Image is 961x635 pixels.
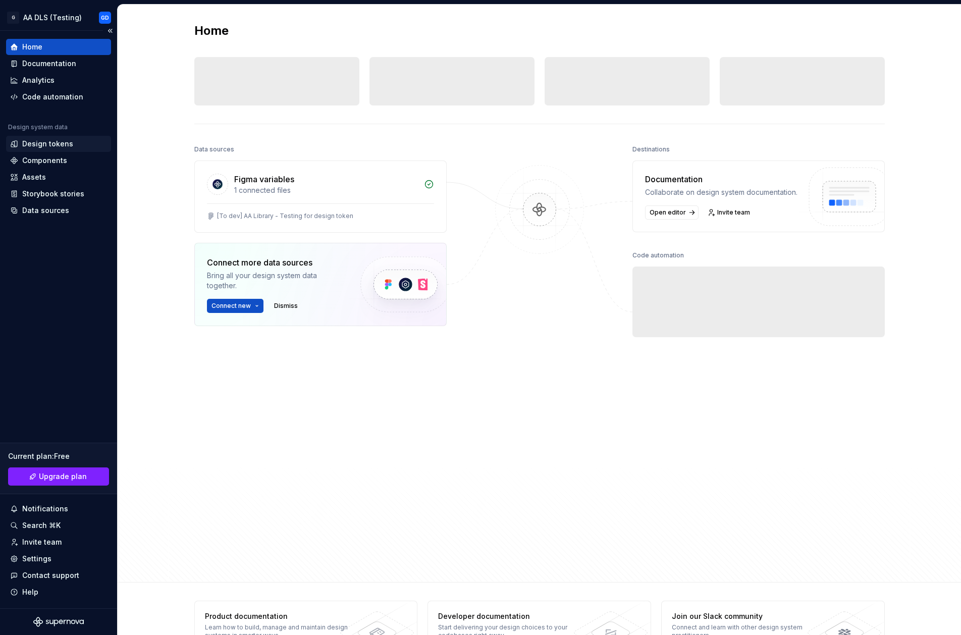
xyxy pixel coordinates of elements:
a: Assets [6,169,111,185]
div: GD [101,14,109,22]
div: Notifications [22,504,68,514]
button: Notifications [6,501,111,517]
div: Home [22,42,42,52]
a: Data sources [6,202,111,219]
div: Invite team [22,537,62,547]
button: GAA DLS (Testing)GD [2,7,115,28]
div: Analytics [22,75,55,85]
div: [To dev] AA Library - Testing for design token [217,212,353,220]
div: Storybook stories [22,189,84,199]
div: Code automation [632,248,684,262]
div: Collaborate on design system documentation. [645,187,797,197]
a: Upgrade plan [8,467,109,486]
div: Join our Slack community [672,611,819,621]
span: Invite team [717,208,750,217]
div: G [7,12,19,24]
a: Settings [6,551,111,567]
div: AA DLS (Testing) [23,13,82,23]
div: Data sources [22,205,69,216]
div: Current plan : Free [8,451,109,461]
div: Developer documentation [438,611,585,621]
a: Design tokens [6,136,111,152]
button: Connect new [207,299,263,313]
div: Design system data [8,123,68,131]
button: Contact support [6,567,111,584]
div: Product documentation [205,611,352,621]
div: Assets [22,172,46,182]
a: Invite team [705,205,755,220]
div: Destinations [632,142,670,156]
a: Home [6,39,111,55]
a: Code automation [6,89,111,105]
svg: Supernova Logo [33,617,84,627]
a: Documentation [6,56,111,72]
div: Code automation [22,92,83,102]
button: Search ⌘K [6,517,111,534]
button: Collapse sidebar [103,24,117,38]
div: Documentation [645,173,797,185]
div: Search ⌘K [22,520,61,531]
button: Dismiss [270,299,302,313]
a: Components [6,152,111,169]
div: Settings [22,554,51,564]
div: Data sources [194,142,234,156]
div: Design tokens [22,139,73,149]
h2: Home [194,23,229,39]
button: Help [6,584,111,600]
div: Documentation [22,59,76,69]
div: Bring all your design system data together. [207,271,343,291]
span: Upgrade plan [39,471,87,482]
a: Figma variables1 connected files[To dev] AA Library - Testing for design token [194,161,447,233]
div: Help [22,587,38,597]
a: Open editor [645,205,699,220]
div: Connect more data sources [207,256,343,269]
div: Figma variables [234,173,294,185]
span: Connect new [211,302,251,310]
span: Open editor [650,208,686,217]
div: 1 connected files [234,185,418,195]
div: Contact support [22,570,79,580]
a: Invite team [6,534,111,550]
div: Components [22,155,67,166]
a: Storybook stories [6,186,111,202]
span: Dismiss [274,302,298,310]
a: Analytics [6,72,111,88]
